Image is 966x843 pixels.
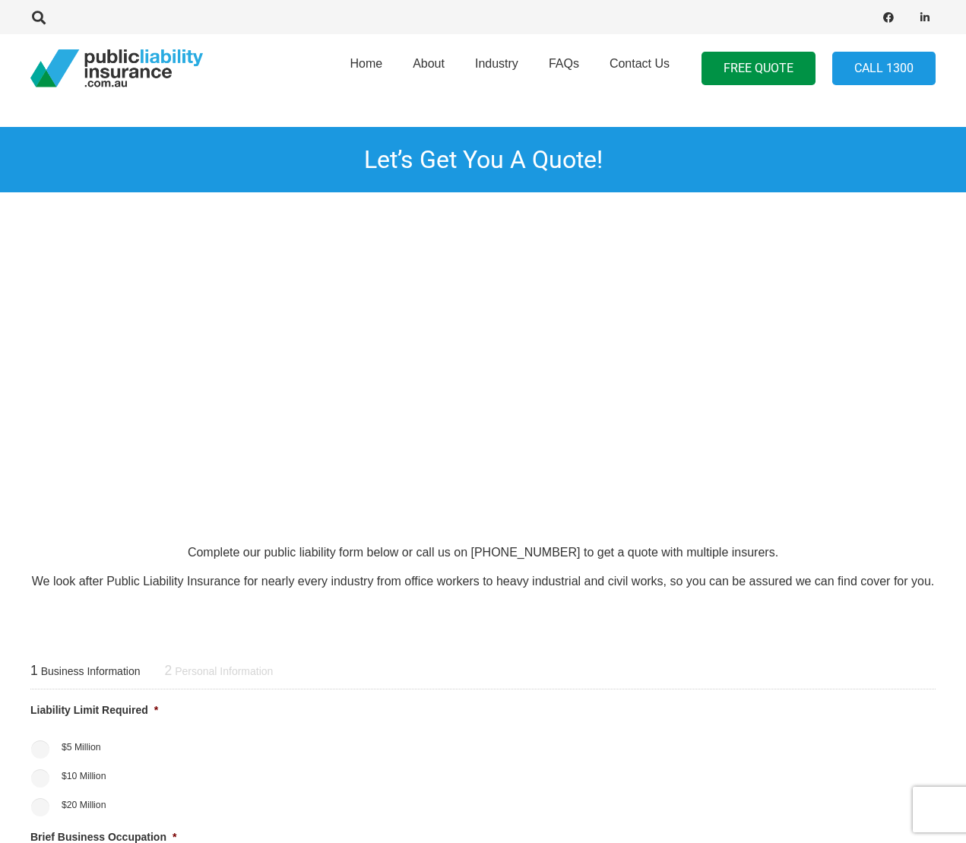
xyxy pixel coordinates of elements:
a: pli_logotransparent [30,49,203,87]
span: 2 [164,663,172,680]
a: Contact Us [594,30,685,107]
a: FAQs [534,30,594,107]
label: $20 Million [62,798,106,812]
img: protecsure [185,420,261,496]
span: Personal Information [175,665,273,679]
p: Complete our public liability form below or call us on [PHONE_NUMBER] to get a quote with multipl... [30,544,936,561]
img: steadfast [828,420,904,496]
a: About [397,30,460,107]
img: zurich [345,420,421,496]
p: We look after Public Liability Insurance for nearly every industry from office workers to heavy i... [30,573,936,590]
img: aig [667,420,743,496]
a: LinkedIn [914,7,936,28]
label: Liability Limit Required [30,703,158,717]
span: Contact Us [610,57,670,70]
a: Call 1300 [832,52,936,86]
span: Business Information [41,665,141,679]
span: About [413,57,445,70]
a: Facebook [878,7,899,28]
span: Industry [475,57,518,70]
span: 1 [30,663,38,680]
span: FAQs [549,57,579,70]
a: Home [334,30,397,107]
a: FREE QUOTE [702,52,816,86]
a: Industry [460,30,534,107]
label: $10 Million [62,769,106,783]
span: Home [350,57,382,70]
label: $5 Million [62,740,101,754]
img: lloyds [506,420,582,496]
a: Search [24,11,54,24]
